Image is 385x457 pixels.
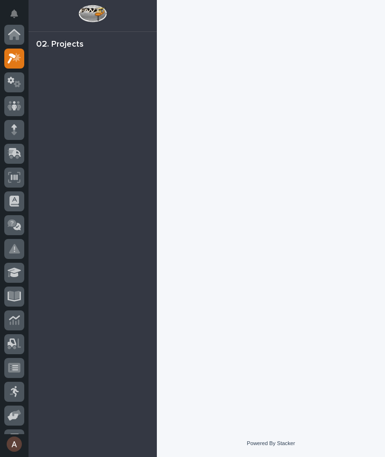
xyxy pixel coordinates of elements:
[4,434,24,454] button: users-avatar
[12,10,24,25] div: Notifications
[78,5,106,22] img: Workspace Logo
[247,440,295,446] a: Powered By Stacker
[36,40,84,50] div: 02. Projects
[4,4,24,24] button: Notifications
